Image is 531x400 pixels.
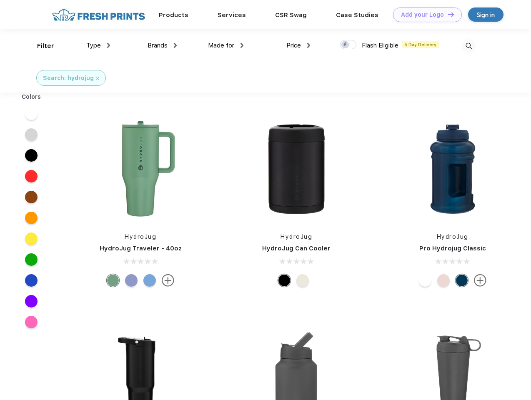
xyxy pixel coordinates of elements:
a: HydroJug [125,233,156,240]
img: func=resize&h=266 [241,113,352,224]
span: 5 Day Delivery [402,41,439,48]
div: Black [278,274,291,287]
img: more.svg [162,274,174,287]
div: Cream [296,274,309,287]
a: HydroJug Can Cooler [262,245,331,252]
div: Colors [15,92,48,101]
img: DT [448,12,454,17]
div: Sage [107,274,119,287]
span: Flash Eligible [362,42,398,49]
div: White [419,274,431,287]
img: dropdown.png [240,43,243,48]
div: Add your Logo [401,11,444,18]
img: dropdown.png [107,43,110,48]
img: dropdown.png [174,43,177,48]
a: HydroJug Traveler - 40oz [100,245,182,252]
img: func=resize&h=266 [397,113,508,224]
img: func=resize&h=266 [85,113,196,224]
div: Peri [125,274,138,287]
span: Price [286,42,301,49]
div: Riptide [143,274,156,287]
div: Navy [456,274,468,287]
span: Made for [208,42,234,49]
a: HydroJug [437,233,468,240]
div: Sign in [477,10,495,20]
span: Brands [148,42,168,49]
a: Products [159,11,188,19]
div: Search: hydrojug [43,74,94,82]
img: dropdown.png [307,43,310,48]
img: filter_cancel.svg [96,77,99,80]
img: more.svg [474,274,486,287]
a: Sign in [468,7,503,22]
div: Pink Sand [437,274,450,287]
div: Filter [37,41,54,51]
a: Pro Hydrojug Classic [419,245,486,252]
span: Type [86,42,101,49]
a: HydroJug [281,233,312,240]
img: fo%20logo%202.webp [50,7,148,22]
img: desktop_search.svg [462,39,476,53]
